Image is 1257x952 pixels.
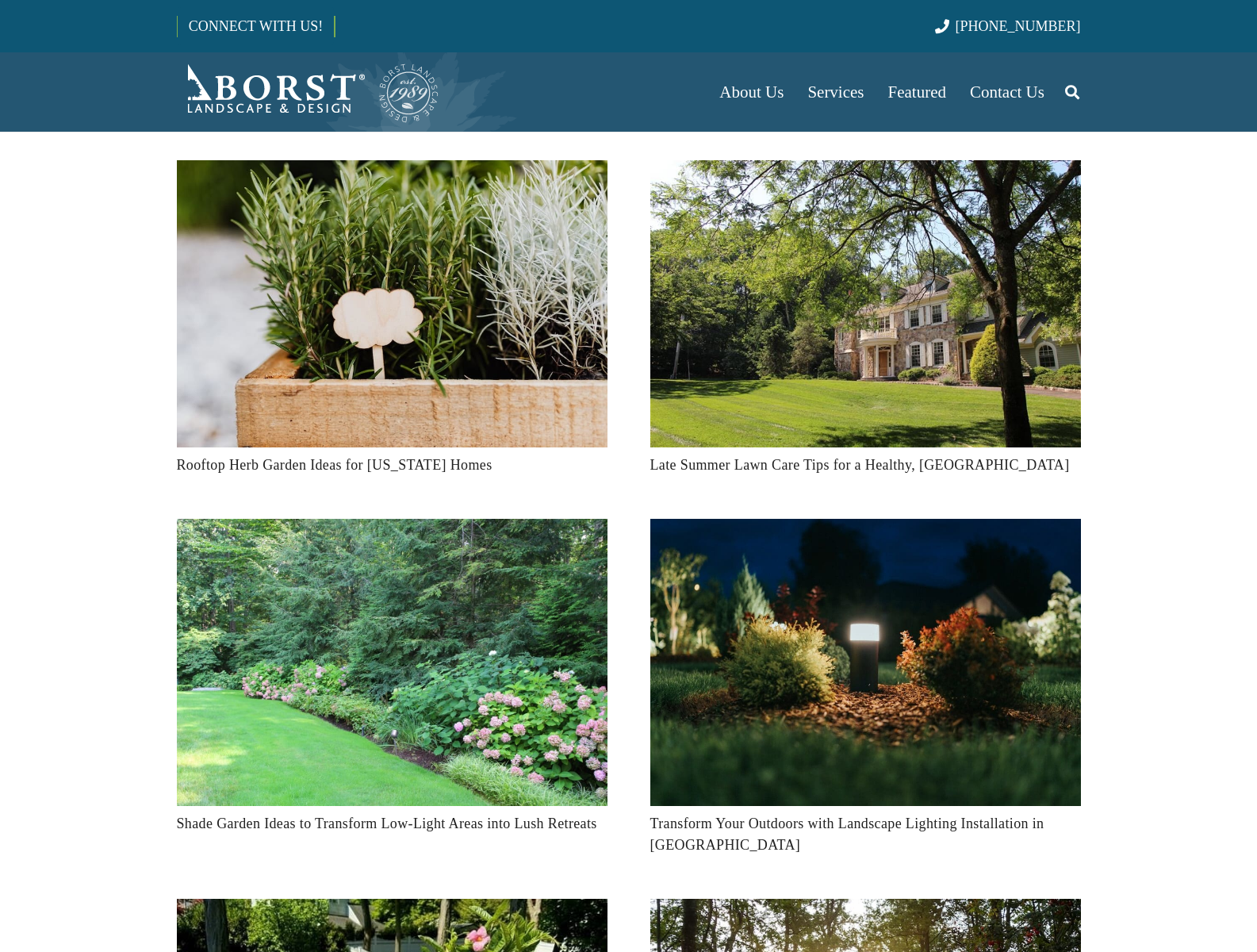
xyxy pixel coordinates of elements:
[177,457,492,473] a: Rooftop Herb Garden Ideas for [US_STATE] Homes
[876,52,958,132] a: Featured
[650,816,1044,853] a: Transform Your Outdoors with Landscape Lighting Installation in [GEOGRAPHIC_DATA]
[177,523,607,539] a: Shade Garden Ideas to Transform Low-Light Areas into Lush Retreats
[888,83,946,102] span: Featured
[177,164,607,180] a: Rooftop Herb Garden Ideas for New Jersey Homes
[807,83,864,102] span: Services
[650,457,1070,473] a: Late Summer Lawn Care Tips for a Healthy, [GEOGRAPHIC_DATA]
[177,903,607,919] a: How to Keep Plants Alive in Summer Heat: Essential Tips for a Thriving Garden
[956,18,1081,34] span: [PHONE_NUMBER]
[795,52,876,132] a: Services
[650,160,1081,447] img: Keep your lawn healthy with late summer lawn care tips.
[935,18,1080,34] a: [PHONE_NUMBER]
[650,523,1081,539] a: Transform Your Outdoors with Landscape Lighting Installation in NJ
[650,903,1081,919] a: Natural Backyard Trail Ideas: Transform Your Yard Into a Scenic Retreat
[970,83,1044,102] span: Contact Us
[650,164,1081,180] a: Late Summer Lawn Care Tips for a Healthy, Green Yard
[177,60,440,124] a: Borst-Logo
[177,816,597,831] a: Shade Garden Ideas to Transform Low-Light Areas into Lush Retreats
[650,519,1081,806] img: Light up your home with expert landscape lighting installation
[178,7,334,45] a: CONNECT WITH US!
[177,519,607,806] img: Explore shade garden ideas to bring life to your low-light areas.
[177,160,607,447] img: Learn how to create a thriving rooftop herb garden
[1056,72,1088,112] a: Search
[707,52,795,132] a: About Us
[958,52,1056,132] a: Contact Us
[719,83,784,102] span: About Us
